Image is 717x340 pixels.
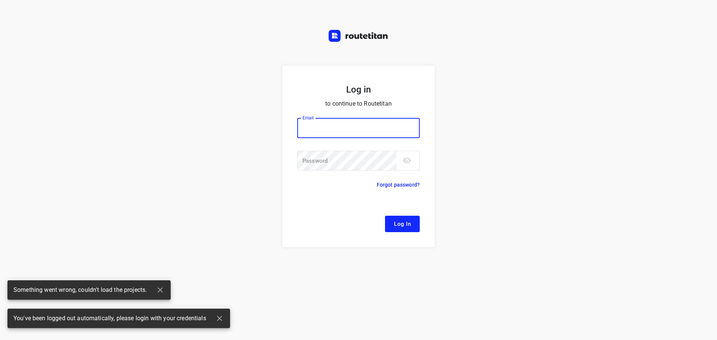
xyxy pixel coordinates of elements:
h5: Log in [297,84,420,96]
img: Routetitan [329,30,388,42]
span: Log In [394,219,411,229]
span: Something went wrong, couldn't load the projects. [13,286,147,294]
span: You've been logged out automatically, please login with your credentials [13,314,206,323]
p: Forgot password? [377,180,420,189]
button: toggle password visibility [400,153,415,168]
p: to continue to Routetitan [297,99,420,109]
button: Log In [385,216,420,232]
